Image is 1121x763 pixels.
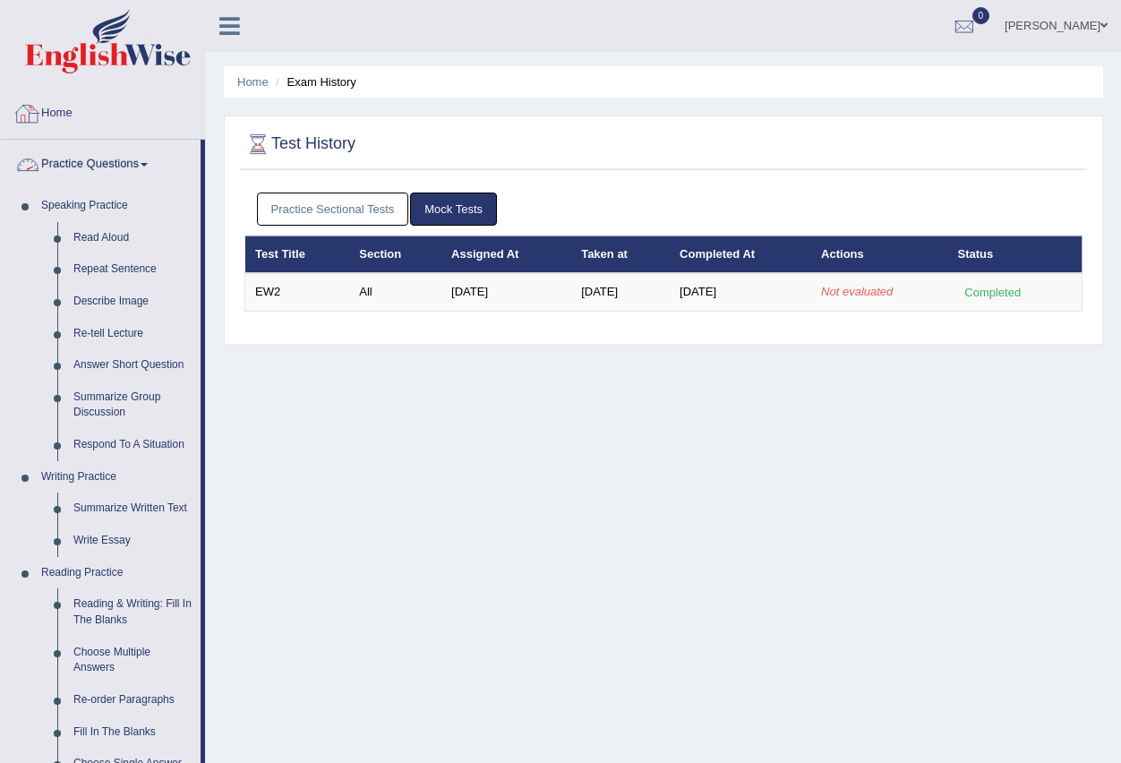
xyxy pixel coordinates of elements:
[245,236,350,273] th: Test Title
[65,253,201,286] a: Repeat Sentence
[245,273,350,311] td: EW2
[1,140,201,184] a: Practice Questions
[571,273,670,311] td: [DATE]
[349,273,441,311] td: All
[65,318,201,350] a: Re-tell Lecture
[571,236,670,273] th: Taken at
[237,75,269,89] a: Home
[65,493,201,525] a: Summarize Written Text
[958,283,1028,302] div: Completed
[271,73,356,90] li: Exam History
[65,222,201,254] a: Read Aloud
[257,193,409,226] a: Practice Sectional Tests
[65,429,201,461] a: Respond To A Situation
[65,684,201,716] a: Re-order Paragraphs
[948,236,1082,273] th: Status
[65,588,201,636] a: Reading & Writing: Fill In The Blanks
[1,89,205,133] a: Home
[821,285,893,298] em: Not evaluated
[65,286,201,318] a: Describe Image
[441,273,571,311] td: [DATE]
[349,236,441,273] th: Section
[670,236,811,273] th: Completed At
[33,461,201,493] a: Writing Practice
[670,273,811,311] td: [DATE]
[33,190,201,222] a: Speaking Practice
[65,525,201,557] a: Write Essay
[65,637,201,684] a: Choose Multiple Answers
[410,193,497,226] a: Mock Tests
[33,557,201,589] a: Reading Practice
[972,7,990,24] span: 0
[441,236,571,273] th: Assigned At
[65,349,201,381] a: Answer Short Question
[244,131,355,158] h2: Test History
[65,716,201,749] a: Fill In The Blanks
[811,236,947,273] th: Actions
[65,381,201,429] a: Summarize Group Discussion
